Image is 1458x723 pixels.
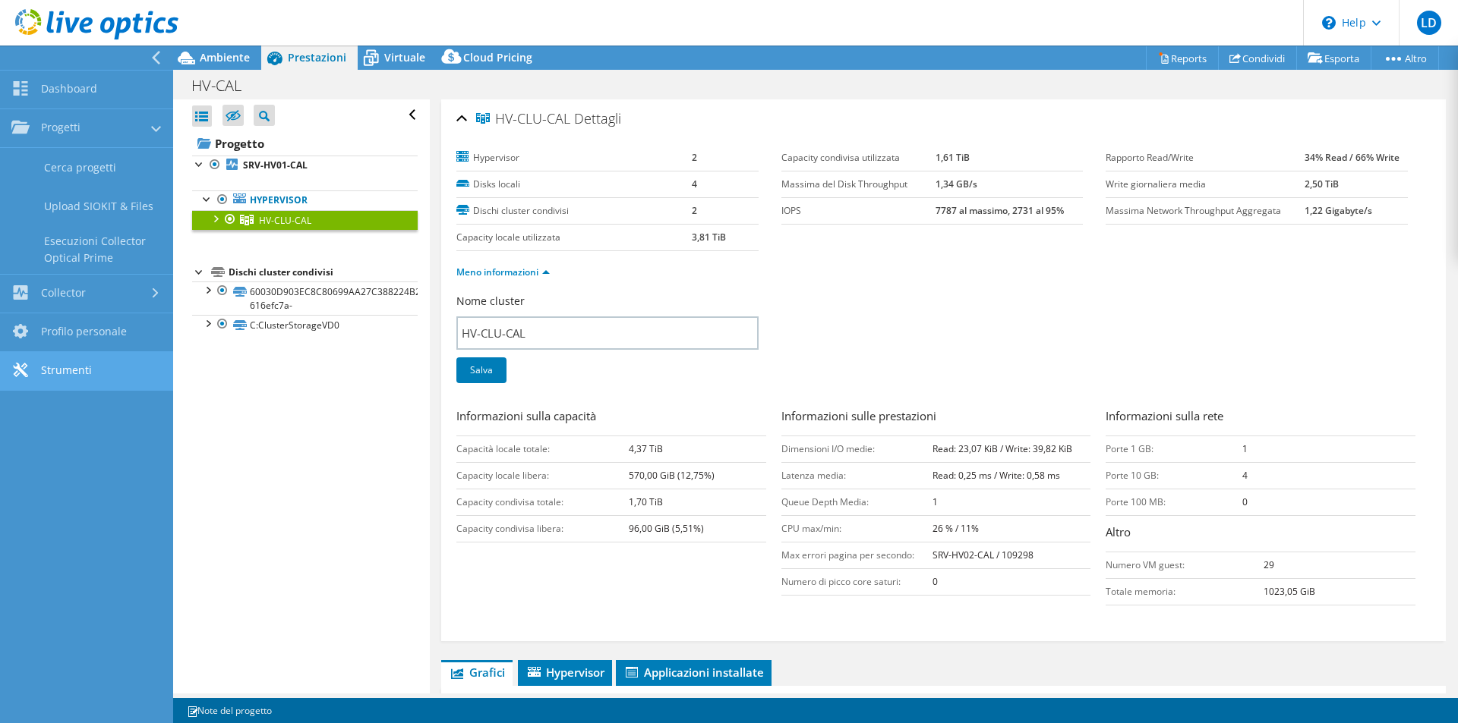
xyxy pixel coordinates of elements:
b: 29 [1264,558,1274,571]
span: Cloud Pricing [463,50,532,64]
a: SRV-HV01-CAL [192,156,418,175]
td: Capacity condivisa totale: [456,489,628,515]
b: 570,00 GiB (12,75%) [629,469,715,482]
b: 2 [692,204,697,217]
label: Massima del Disk Throughput [781,177,936,192]
td: Numero VM guest: [1106,552,1264,578]
label: Capacity locale utilizzata [456,230,691,245]
b: 4 [692,178,697,190]
svg: \n [1322,16,1336,30]
label: Massima Network Throughput Aggregata [1106,203,1305,218]
b: 1,34 GB/s [936,178,977,190]
a: Salva [456,357,507,383]
b: 4,37 TiB [629,442,663,455]
a: Esporta [1296,46,1371,70]
b: 26 % / 11% [933,522,979,535]
span: HV-CLU-CAL [476,112,570,127]
td: Capacity locale libera: [456,462,628,489]
label: Capacity condivisa utilizzata [781,150,936,165]
label: Write giornaliera media [1106,177,1305,192]
b: 4 [1242,469,1248,482]
b: 1,22 Gigabyte/s [1305,204,1372,217]
td: Porte 10 GB: [1106,462,1242,489]
label: IOPS [781,203,936,218]
b: Read: 0,25 ms / Write: 0,58 ms [933,469,1060,482]
b: 2,50 TiB [1305,178,1339,190]
b: 2 [692,151,697,164]
h3: Informazioni sulle prestazioni [781,407,1091,428]
a: Condividi [1218,46,1297,70]
span: Virtuale [384,50,425,64]
b: 1023,05 GiB [1264,585,1315,598]
a: Note del progetto [176,701,282,720]
b: 0 [1242,495,1248,508]
label: Nome cluster [456,294,525,309]
h3: Altro [1106,523,1415,544]
b: 7787 al massimo, 2731 al 95% [936,204,1064,217]
span: Dettagli [574,109,621,127]
label: Disks locali [456,177,691,192]
div: Dischi cluster condivisi [229,263,418,281]
span: Applicazioni installate [623,665,764,680]
label: Rapporto Read/Write [1106,150,1305,165]
span: HV-CLU-CAL [259,214,311,227]
span: Hypervisor [525,665,604,680]
b: 1 [1242,442,1248,455]
td: Latenza media: [781,462,933,489]
h3: Informazioni sulla capacità [456,407,766,428]
a: C:ClusterStorageVD0 [192,315,418,335]
a: Meno informazioni [456,266,550,278]
td: Dimensioni I/O medie: [781,435,933,462]
td: CPU max/min: [781,515,933,542]
b: 3,81 TiB [692,231,726,244]
h1: HV-CAL [185,77,265,94]
span: Ambiente [200,50,250,64]
a: Hypervisor [192,190,418,210]
b: 1,70 TiB [629,495,663,508]
span: LD [1417,11,1441,35]
label: Dischi cluster condivisi [456,203,691,218]
a: HV-CLU-CAL [192,210,418,230]
b: 0 [933,575,938,588]
a: Progetto [192,131,418,156]
b: 1 [933,495,938,508]
b: 1,61 TiB [936,151,970,164]
td: Max errori pagina per secondo: [781,542,933,568]
td: Porte 100 MB: [1106,489,1242,515]
span: Grafici [449,665,505,680]
td: Numero di picco core saturi: [781,568,933,595]
b: 96,00 GiB (5,51%) [629,522,704,535]
td: Totale memoria: [1106,578,1264,605]
td: Capacity condivisa libera: [456,515,628,542]
b: SRV-HV01-CAL [243,159,308,171]
a: Altro [1371,46,1439,70]
td: Porte 1 GB: [1106,435,1242,462]
td: Capacità locale totale: [456,435,628,462]
span: Prestazioni [288,50,346,64]
label: Hypervisor [456,150,691,165]
h3: Informazioni sulla rete [1106,407,1415,428]
a: 60030D903EC8C80699AA27C388224B2E-616efc7a- [192,281,418,315]
b: 34% Read / 66% Write [1305,151,1400,164]
td: Queue Depth Media: [781,489,933,515]
a: Reports [1146,46,1219,70]
b: SRV-HV02-CAL / 109298 [933,549,1034,561]
b: Read: 23,07 KiB / Write: 39,82 KiB [933,442,1072,455]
